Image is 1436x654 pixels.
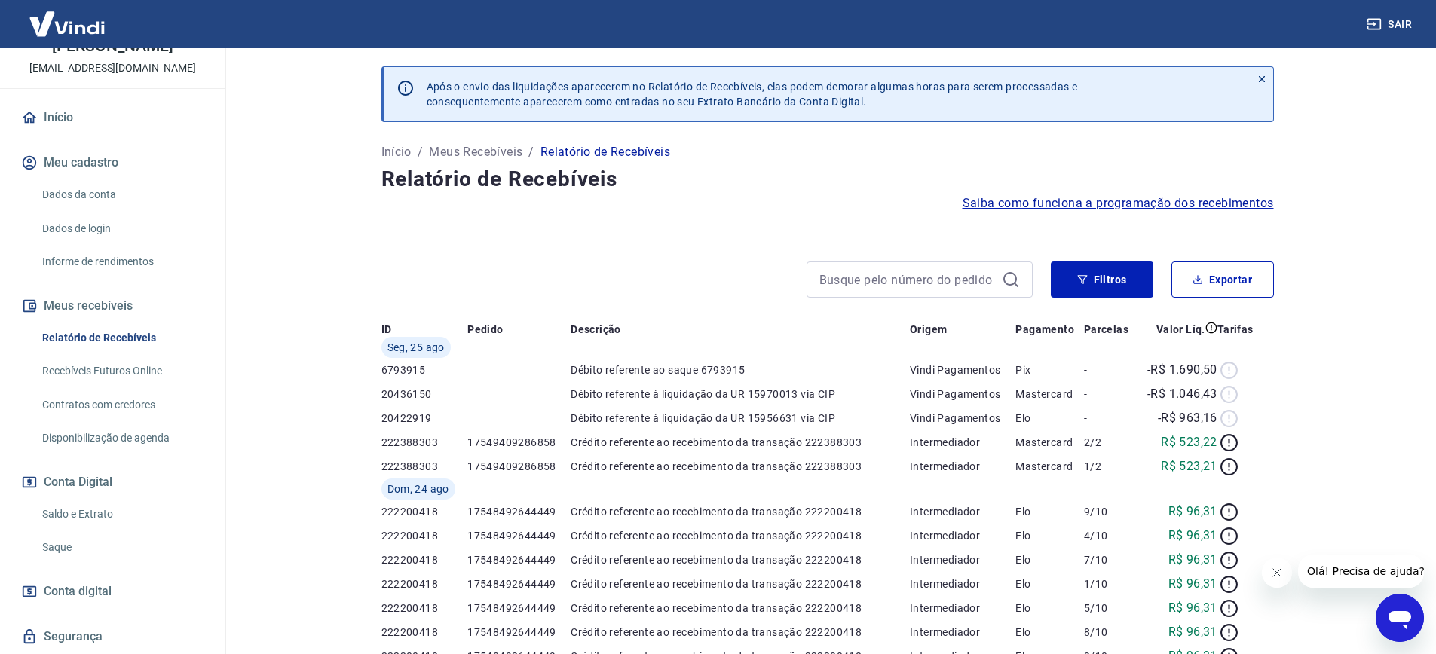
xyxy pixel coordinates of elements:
p: 17548492644449 [467,601,571,616]
p: Intermediador [910,625,1015,640]
p: Pix [1015,362,1083,377]
p: 222200418 [381,601,468,616]
p: Elo [1015,576,1083,591]
p: 17548492644449 [467,528,571,543]
p: Mastercard [1015,459,1083,474]
p: 2/2 [1084,435,1136,450]
p: Intermediador [910,576,1015,591]
button: Meus recebíveis [18,289,207,322]
a: Segurança [18,620,207,653]
a: Dados de login [36,213,207,244]
a: Dados da conta [36,179,207,210]
iframe: Mensagem da empresa [1298,555,1424,588]
p: 4/10 [1084,528,1136,543]
p: - [1084,387,1136,402]
a: Saldo e Extrato [36,499,207,530]
p: Crédito referente ao recebimento da transação 222200418 [571,528,910,543]
p: Mastercard [1015,435,1083,450]
p: Elo [1015,411,1083,426]
p: 17548492644449 [467,576,571,591]
p: Tarifas [1217,322,1254,337]
p: 222388303 [381,435,468,450]
a: Início [381,143,412,161]
button: Filtros [1051,261,1153,298]
p: Elo [1015,504,1083,519]
p: Vindi Pagamentos [910,411,1015,426]
p: -R$ 1.046,43 [1147,385,1217,403]
a: Contratos com credores [36,390,207,420]
p: Vindi Pagamentos [910,387,1015,402]
p: 5/10 [1084,601,1136,616]
p: 1/2 [1084,459,1136,474]
span: Conta digital [44,581,112,602]
p: Mastercard [1015,387,1083,402]
p: 17549409286858 [467,459,571,474]
a: Saiba como funciona a programação dos recebimentos [963,194,1274,212]
p: Intermediador [910,459,1015,474]
p: Intermediador [910,504,1015,519]
p: R$ 96,31 [1168,527,1217,545]
p: Origem [910,322,947,337]
p: 222200418 [381,576,468,591]
p: Crédito referente ao recebimento da transação 222388303 [571,459,910,474]
p: 17548492644449 [467,625,571,640]
p: Parcelas [1084,322,1128,337]
span: Dom, 24 ago [387,481,449,497]
button: Sair [1364,11,1418,38]
a: Conta digital [18,575,207,608]
p: Intermediador [910,528,1015,543]
p: 7/10 [1084,552,1136,567]
p: / [418,143,423,161]
p: ID [381,322,392,337]
p: -R$ 963,16 [1158,409,1217,427]
p: R$ 96,31 [1168,575,1217,593]
a: Recebíveis Futuros Online [36,356,207,387]
button: Meu cadastro [18,146,207,179]
p: Débito referente à liquidação da UR 15956631 via CIP [571,411,910,426]
p: 6793915 [381,362,468,377]
p: 1/10 [1084,576,1136,591]
p: Débito referente ao saque 6793915 [571,362,910,377]
p: Intermediador [910,435,1015,450]
p: 17548492644449 [467,504,571,519]
p: R$ 523,22 [1161,433,1217,451]
iframe: Fechar mensagem [1262,558,1292,588]
button: Exportar [1171,261,1274,298]
button: Conta Digital [18,466,207,499]
p: Após o envio das liquidações aparecerem no Relatório de Recebíveis, elas podem demorar algumas ho... [427,79,1078,109]
p: Crédito referente ao recebimento da transação 222388303 [571,435,910,450]
p: 222388303 [381,459,468,474]
p: Valor Líq. [1156,322,1205,337]
p: Relatório de Recebíveis [540,143,670,161]
a: Início [18,101,207,134]
p: 222200418 [381,552,468,567]
p: Crédito referente ao recebimento da transação 222200418 [571,625,910,640]
iframe: Botão para abrir a janela de mensagens [1376,594,1424,642]
p: Intermediador [910,601,1015,616]
p: R$ 96,31 [1168,599,1217,617]
a: Meus Recebíveis [429,143,522,161]
p: Elo [1015,528,1083,543]
p: Crédito referente ao recebimento da transação 222200418 [571,601,910,616]
a: Informe de rendimentos [36,246,207,277]
p: Elo [1015,601,1083,616]
p: 20422919 [381,411,468,426]
p: 222200418 [381,625,468,640]
p: Pagamento [1015,322,1074,337]
a: Disponibilização de agenda [36,423,207,454]
p: R$ 96,31 [1168,623,1217,641]
p: 17549409286858 [467,435,571,450]
p: 222200418 [381,528,468,543]
p: Vindi Pagamentos [910,362,1015,377]
p: R$ 523,21 [1161,457,1217,475]
p: 17548492644449 [467,552,571,567]
p: Crédito referente ao recebimento da transação 222200418 [571,504,910,519]
p: Elo [1015,625,1083,640]
p: Pedido [467,322,503,337]
p: - [1084,411,1136,426]
h4: Relatório de Recebíveis [381,164,1274,194]
p: R$ 96,31 [1168,551,1217,569]
img: Vindi [18,1,116,47]
p: 222200418 [381,504,468,519]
